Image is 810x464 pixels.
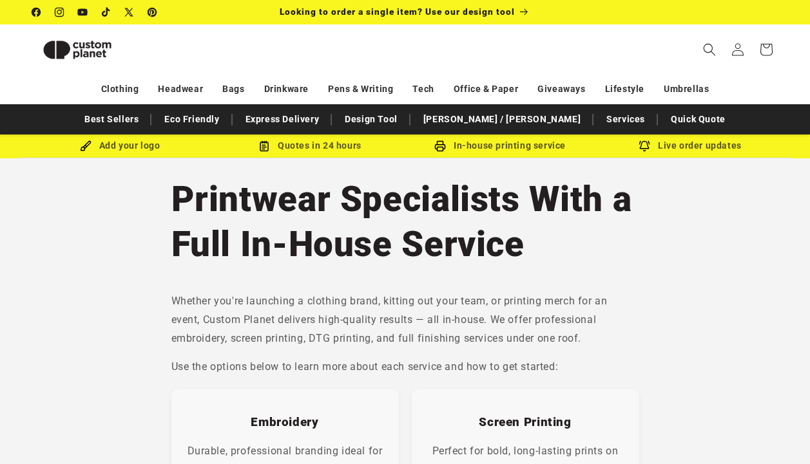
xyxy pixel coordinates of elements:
font: In-house printing service [454,138,566,154]
a: Pens & Writing [328,78,393,100]
a: Design Tool [338,108,404,131]
a: Quick Quote [664,108,732,131]
a: Drinkware [264,78,309,100]
a: Bags [222,78,244,100]
h3: Screen Printing [425,414,626,430]
img: Brush Icon [80,140,92,152]
iframe: Chat Widget [746,402,810,464]
p: Use the options below to learn more about each service and how to get started: [171,358,639,376]
a: Eco Friendly [158,108,226,131]
a: Best Sellers [78,108,145,131]
a: Custom Planet [28,24,166,75]
font: Quotes in 24 hours [278,138,362,154]
img: Order Updates Icon [258,140,270,152]
a: [PERSON_NAME] / [PERSON_NAME] [417,108,587,131]
a: Services [600,108,651,131]
summary: Search [695,35,724,64]
a: Umbrellas [664,78,709,100]
span: Looking to order a single item? Use our design tool [280,6,515,17]
font: Add your logo [99,138,160,154]
a: Clothing [101,78,139,100]
h1: Printwear Specialists With a Full In-House Service [171,176,639,266]
p: Whether you're launching a clothing brand, kitting out your team, or printing merch for an event,... [171,292,639,348]
img: In-house printing [434,140,446,152]
a: Giveaways [537,78,585,100]
h3: Embroidery [184,414,386,430]
a: Lifestyle [605,78,644,100]
a: Headwear [158,78,203,100]
font: Live order updates [658,138,742,154]
img: Custom Planet [32,30,122,70]
a: Tech [412,78,434,100]
img: Order updates [639,140,650,152]
a: Office & Paper [454,78,518,100]
a: Express Delivery [239,108,326,131]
